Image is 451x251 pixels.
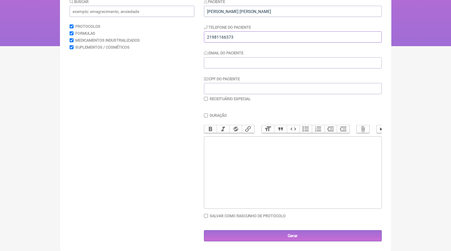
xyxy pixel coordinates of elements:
label: Duração [210,113,227,118]
button: Decrease Level [324,125,337,133]
button: Quote [274,125,287,133]
button: Increase Level [337,125,349,133]
button: Bullets [299,125,312,133]
button: Italic [217,125,229,133]
button: Attach Files [357,125,369,133]
button: Bold [204,125,217,133]
label: CPF do Paciente [204,77,240,81]
label: Email do Paciente [204,51,244,55]
button: Strikethrough [229,125,242,133]
label: Medicamentos Industrializados [75,38,140,43]
button: Undo [377,125,389,133]
label: Suplementos / Cosméticos [75,45,130,49]
label: Formulas [75,31,95,36]
button: Heading [262,125,274,133]
label: Telefone do Paciente [204,25,251,30]
label: Protocolos [75,24,100,29]
button: Link [242,125,255,133]
button: Numbers [312,125,324,133]
label: Salvar como rascunho de Protocolo [210,214,286,218]
button: Code [287,125,299,133]
label: Receituário Especial [210,97,251,101]
input: exemplo: emagrecimento, ansiedade [70,6,194,17]
input: Gerar [204,230,382,241]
